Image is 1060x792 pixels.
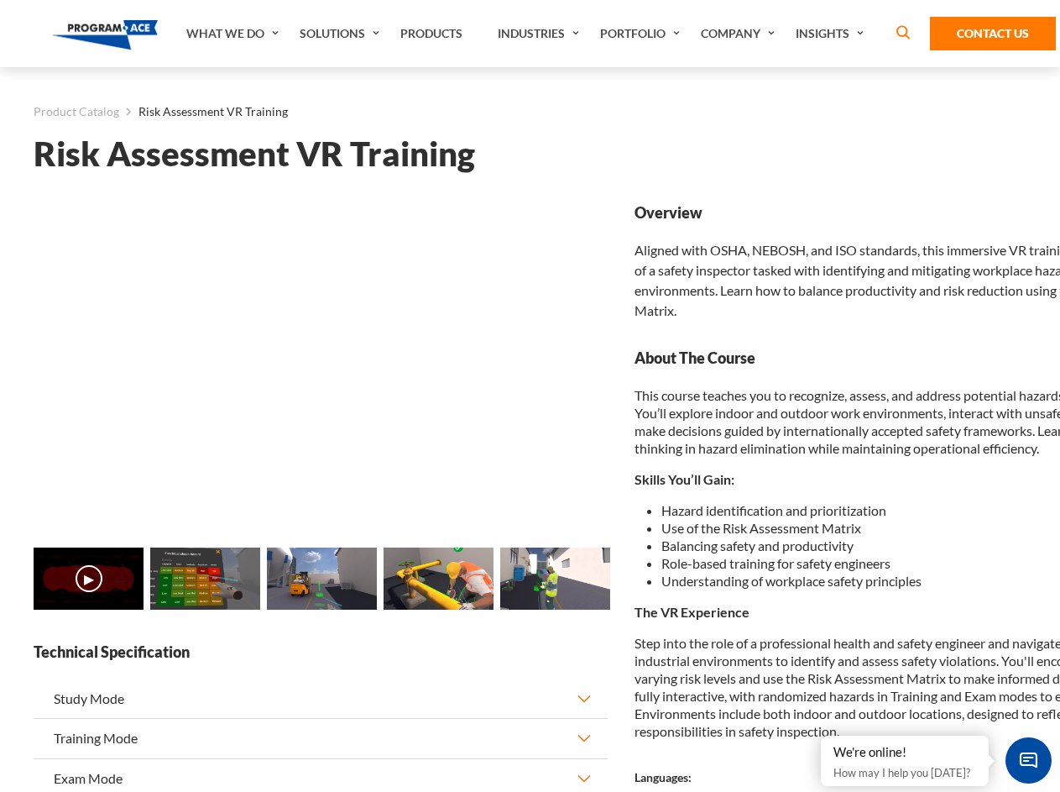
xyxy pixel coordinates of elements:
[34,719,608,758] button: Training Mode
[150,548,260,610] img: Risk Assessment VR Training - Preview 1
[52,20,159,50] img: Program-Ace
[833,763,976,783] p: How may I help you [DATE]?
[34,101,119,123] a: Product Catalog
[267,548,377,610] img: Risk Assessment VR Training - Preview 2
[34,548,144,610] img: Risk Assessment VR Training - Video 0
[34,679,608,718] button: Study Mode
[384,548,493,610] img: Risk Assessment VR Training - Preview 3
[500,548,610,610] img: Risk Assessment VR Training - Preview 4
[119,101,288,123] li: Risk Assessment VR Training
[76,565,102,592] button: ▶
[634,770,692,784] strong: Languages:
[833,744,976,761] div: We're online!
[34,202,608,526] iframe: Risk Assessment VR Training - Video 0
[930,17,1056,50] a: Contact Us
[1005,737,1052,784] span: Chat Widget
[34,642,608,663] strong: Technical Specification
